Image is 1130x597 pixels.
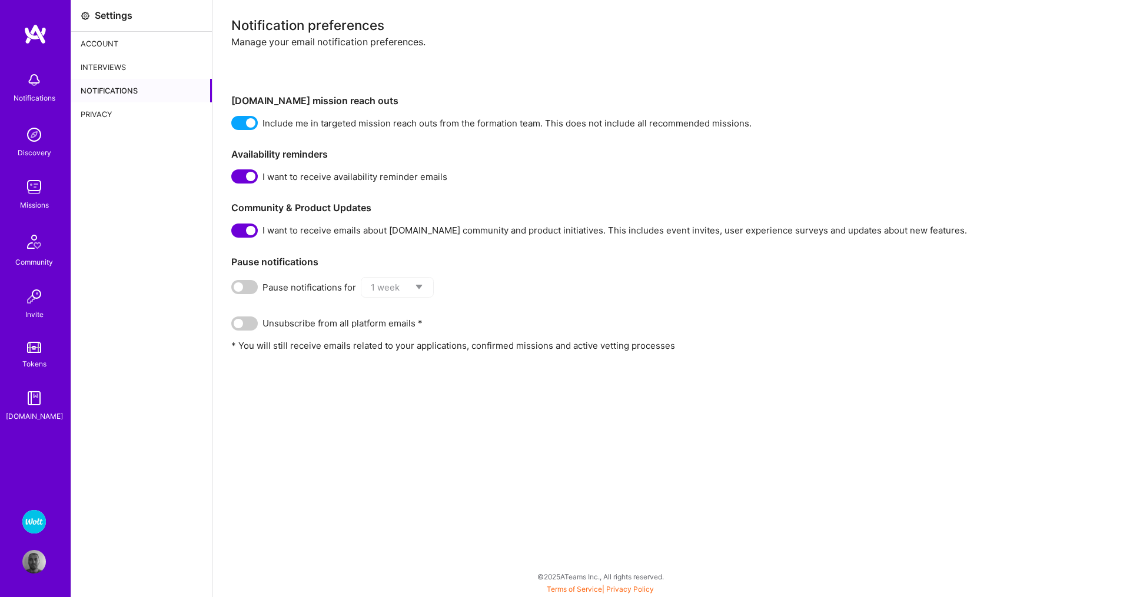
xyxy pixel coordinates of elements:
[71,55,212,79] div: Interviews
[27,342,41,353] img: tokens
[262,171,447,183] span: I want to receive availability reminder emails
[6,410,63,422] div: [DOMAIN_NAME]
[262,317,423,329] span: Unsubscribe from all platform emails *
[81,11,90,21] i: icon Settings
[20,199,49,211] div: Missions
[71,32,212,55] div: Account
[19,510,49,533] a: Wolt - Fintech: Payments Expansion Team
[262,224,967,236] span: I want to receive emails about [DOMAIN_NAME] community and product initiatives. This includes eve...
[547,585,602,593] a: Terms of Service
[231,202,1111,214] h3: Community & Product Updates
[71,79,212,102] div: Notifications
[231,149,1111,160] h3: Availability reminders
[22,123,46,146] img: discovery
[231,256,1111,268] h3: Pause notifications
[95,9,132,22] div: Settings
[22,510,46,533] img: Wolt - Fintech: Payments Expansion Team
[22,68,46,92] img: bell
[547,585,654,593] span: |
[71,102,212,126] div: Privacy
[262,281,356,294] span: Pause notifications for
[231,95,1111,106] h3: [DOMAIN_NAME] mission reach outs
[22,386,46,410] img: guide book
[22,285,46,308] img: Invite
[25,308,44,321] div: Invite
[22,175,46,199] img: teamwork
[18,146,51,159] div: Discovery
[606,585,654,593] a: Privacy Policy
[14,92,55,104] div: Notifications
[22,358,46,370] div: Tokens
[231,19,1111,31] div: Notification preferences
[231,36,1111,86] div: Manage your email notification preferences.
[20,228,48,256] img: Community
[24,24,47,45] img: logo
[231,339,1111,352] p: * You will still receive emails related to your applications, confirmed missions and active vetti...
[19,550,49,573] a: User Avatar
[71,562,1130,591] div: © 2025 ATeams Inc., All rights reserved.
[22,550,46,573] img: User Avatar
[15,256,53,268] div: Community
[262,117,752,129] span: Include me in targeted mission reach outs from the formation team. This does not include all reco...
